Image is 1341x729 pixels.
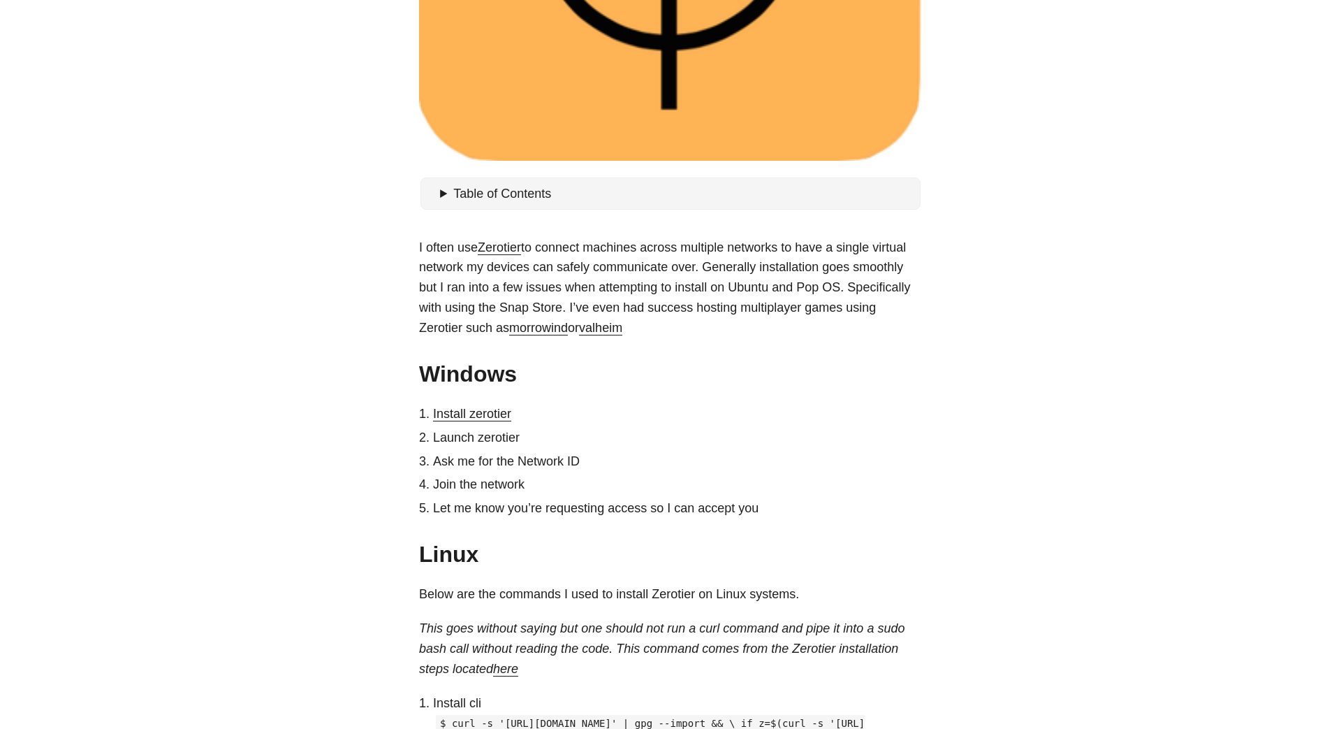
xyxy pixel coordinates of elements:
[440,184,915,204] summary: Table of Contents
[433,475,922,495] li: Join the network
[433,428,922,448] li: Launch zerotier
[419,238,922,338] p: I often use to connect machines across multiple networks to have a single virtual network my devi...
[478,240,521,254] a: Zerotier
[433,407,511,421] a: Install zerotier
[433,693,922,714] p: Install cli
[433,452,922,472] li: Ask me for the Network ID
[433,498,922,519] li: Let me know you’re requesting access so I can accept you
[509,321,568,335] a: morrowind
[419,621,904,676] em: This goes without saying but one should not run a curl command and pipe it into a sudo bash call ...
[419,541,922,568] h2: Linux
[419,361,922,387] h2: Windows
[493,662,518,676] a: here
[579,321,622,335] a: valheim
[453,187,551,201] span: Table of Contents
[419,584,922,605] p: Below are the commands I used to install Zerotier on Linux systems.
